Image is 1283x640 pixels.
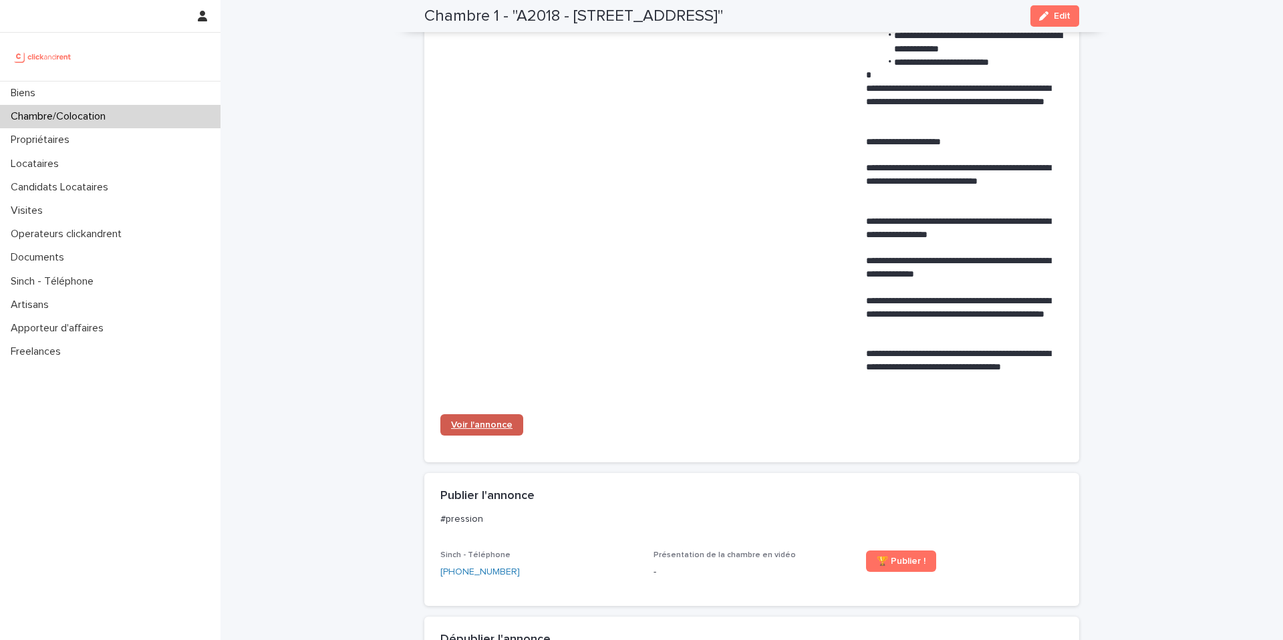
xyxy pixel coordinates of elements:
[1030,5,1079,27] button: Edit
[1054,11,1071,21] span: Edit
[654,565,851,579] p: -
[440,567,520,577] ringoverc2c-84e06f14122c: Call with Ringover
[5,322,114,335] p: Apporteur d'affaires
[440,565,520,579] a: [PHONE_NUMBER]
[424,7,723,26] h2: Chambre 1 - "A2018 - [STREET_ADDRESS]"
[654,551,796,559] span: Présentation de la chambre en vidéo
[451,420,513,430] span: Voir l'annonce
[5,87,46,100] p: Biens
[5,134,80,146] p: Propriétaires
[5,158,69,170] p: Locataires
[5,299,59,311] p: Artisans
[877,556,925,566] span: 🏆 Publier !
[440,489,535,504] h2: Publier l'annonce
[5,110,116,123] p: Chambre/Colocation
[866,550,936,572] a: 🏆 Publier !
[5,345,72,358] p: Freelances
[440,567,520,577] ringoverc2c-number-84e06f14122c: [PHONE_NUMBER]
[5,275,104,288] p: Sinch - Téléphone
[440,513,1058,525] p: #pression
[5,204,53,217] p: Visites
[5,228,132,241] p: Operateurs clickandrent
[11,43,76,70] img: UCB0brd3T0yccxBKYDjQ
[5,251,75,264] p: Documents
[440,551,511,559] span: Sinch - Téléphone
[5,181,119,194] p: Candidats Locataires
[440,414,523,436] a: Voir l'annonce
